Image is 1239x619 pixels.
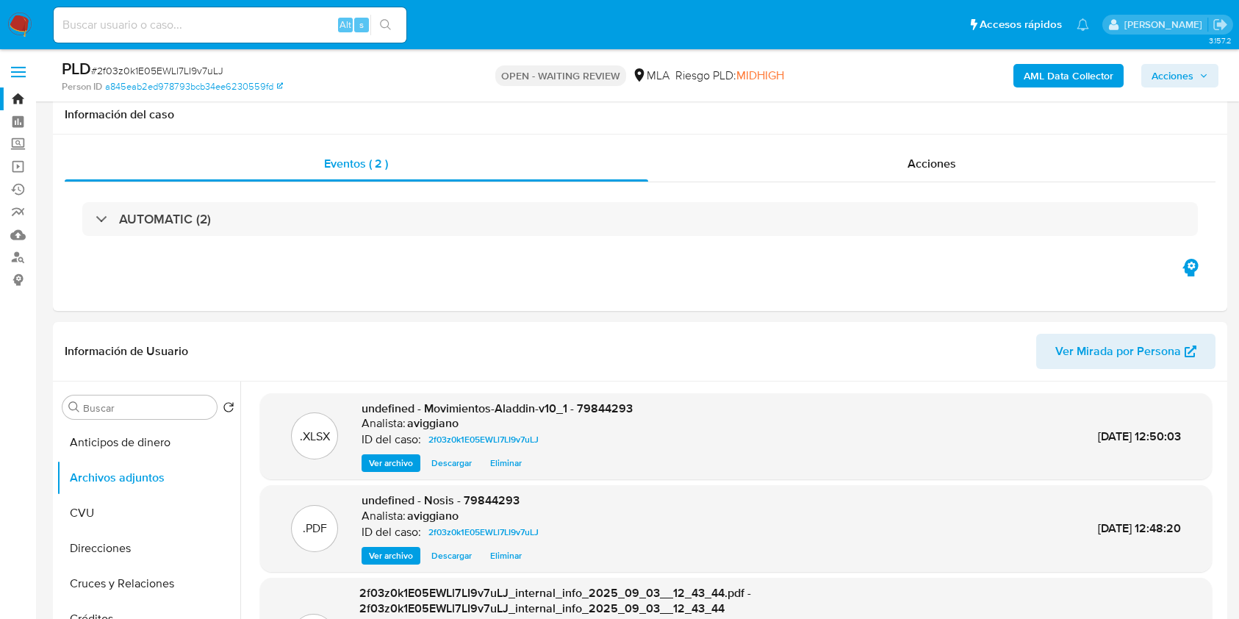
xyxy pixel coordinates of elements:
[57,425,240,460] button: Anticipos de dinero
[83,401,211,415] input: Buscar
[675,68,784,84] span: Riesgo PLD:
[428,523,539,541] span: 2f03z0k1E05EWLl7LI9v7uLJ
[431,456,472,470] span: Descargar
[1036,334,1215,369] button: Ver Mirada por Persona
[82,202,1198,236] div: AUTOMATIC (2)
[431,548,472,563] span: Descargar
[57,531,240,566] button: Direcciones
[490,548,522,563] span: Eliminar
[424,454,479,472] button: Descargar
[68,401,80,413] button: Buscar
[1213,17,1228,32] a: Salir
[1152,64,1193,87] span: Acciones
[62,57,91,80] b: PLD
[980,17,1062,32] span: Accesos rápidos
[369,456,413,470] span: Ver archivo
[362,509,406,523] p: Analista:
[362,454,420,472] button: Ver archivo
[362,547,420,565] button: Ver archivo
[369,548,413,563] span: Ver archivo
[119,211,211,227] h3: AUTOMATIC (2)
[65,344,188,359] h1: Información de Usuario
[362,432,421,447] p: ID del caso:
[65,107,1215,122] h1: Información del caso
[303,520,327,537] p: .PDF
[424,547,479,565] button: Descargar
[483,547,529,565] button: Eliminar
[1124,18,1207,32] p: agustina.viggiano@mercadolibre.com
[1098,520,1181,537] span: [DATE] 12:48:20
[57,495,240,531] button: CVU
[105,80,283,93] a: a845eab2ed978793bcb34ee6230559fd
[908,155,956,172] span: Acciones
[370,15,401,35] button: search-icon
[324,155,388,172] span: Eventos ( 2 )
[359,18,364,32] span: s
[428,431,539,448] span: 2f03z0k1E05EWLl7LI9v7uLJ
[483,454,529,472] button: Eliminar
[1024,64,1113,87] b: AML Data Collector
[1077,18,1089,31] a: Notificaciones
[62,80,102,93] b: Person ID
[362,400,633,417] span: undefined - Movimientos-Aladdin-v10_1 - 79844293
[91,63,223,78] span: # 2f03z0k1E05EWLl7LI9v7uLJ
[54,15,406,35] input: Buscar usuario o caso...
[362,492,520,509] span: undefined - Nosis - 79844293
[407,509,459,523] h6: aviggiano
[362,416,406,431] p: Analista:
[495,65,626,86] p: OPEN - WAITING REVIEW
[223,401,234,418] button: Volver al orden por defecto
[1055,334,1181,369] span: Ver Mirada por Persona
[359,584,751,618] span: 2f03z0k1E05EWLl7LI9v7uLJ_internal_info_2025_09_03__12_43_44.pdf - 2f03z0k1E05EWLl7LI9v7uLJ_intern...
[340,18,351,32] span: Alt
[300,429,330,445] p: .XLSX
[1098,428,1181,445] span: [DATE] 12:50:03
[57,460,240,495] button: Archivos adjuntos
[407,416,459,431] h6: aviggiano
[1013,64,1124,87] button: AML Data Collector
[423,523,545,541] a: 2f03z0k1E05EWLl7LI9v7uLJ
[490,456,522,470] span: Eliminar
[632,68,669,84] div: MLA
[736,67,784,84] span: MIDHIGH
[423,431,545,448] a: 2f03z0k1E05EWLl7LI9v7uLJ
[57,566,240,601] button: Cruces y Relaciones
[362,525,421,540] p: ID del caso:
[1141,64,1218,87] button: Acciones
